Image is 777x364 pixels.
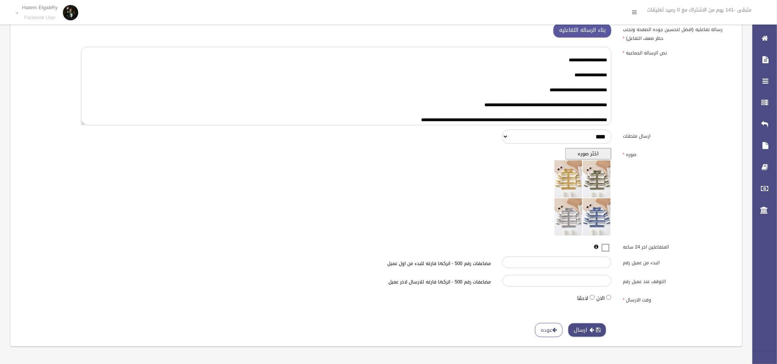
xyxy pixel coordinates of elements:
[617,293,737,304] label: وقت الارسال
[22,5,58,10] p: Hatem ElgabRy
[553,23,611,38] button: بناء الرساله التفاعليه
[554,160,611,236] img: معاينه الصوره
[568,323,606,337] button: ارسال
[617,240,737,251] label: المتفاعلين اخر 24 ساعه
[617,275,737,286] label: التوقف عند عميل رقم
[596,294,605,303] label: الان
[617,257,737,267] label: البدء من عميل رقم
[617,130,737,140] label: ارسال ملحقات
[617,47,737,58] label: نص الرساله الجماعيه
[22,15,58,21] small: Facebook User
[617,148,737,159] label: صوره
[201,280,491,285] h6: مضاعفات رقم 500 - اتركها فارغه للارسال لاخر عميل
[577,294,588,303] label: لاحقا
[617,23,737,43] label: رساله تفاعليه (افضل لتحسين جوده الصفحه وتجنب حظر ضعف التفاعل)
[201,261,491,266] h6: مضاعفات رقم 500 - اتركها فارغه للبدء من اول عميل
[535,323,563,337] a: عوده
[565,148,611,160] button: اختر صوره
